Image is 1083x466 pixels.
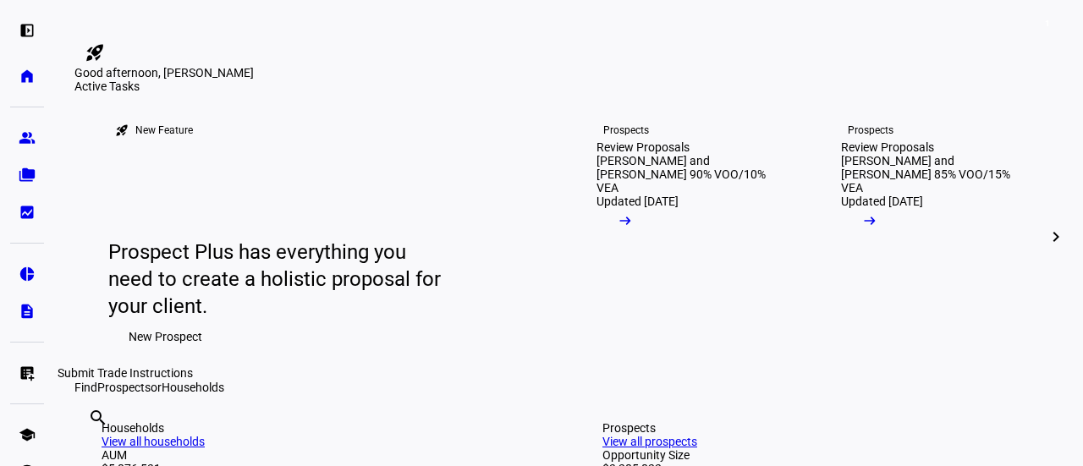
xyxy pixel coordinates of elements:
div: Prospect Plus has everything you need to create a holistic proposal for your client. [108,238,445,320]
eth-mat-symbol: folder_copy [19,167,36,184]
div: AUM [102,448,535,462]
eth-mat-symbol: school [19,426,36,443]
eth-mat-symbol: list_alt_add [19,365,36,381]
div: Updated [DATE] [596,195,679,208]
a: bid_landscape [10,195,44,229]
eth-mat-symbol: home [19,68,36,85]
span: 1 [1041,17,1054,30]
mat-icon: chevron_right [1046,227,1066,247]
button: New Prospect [108,320,223,354]
div: Households [102,421,535,435]
span: Households [162,381,224,394]
div: Prospects [603,123,649,137]
a: home [10,59,44,93]
a: ProspectsReview Proposals[PERSON_NAME] and [PERSON_NAME] 85% VOO/15% VEAUpdated [DATE] [814,93,1045,381]
div: Find or [74,381,1063,394]
mat-icon: rocket_launch [85,42,105,63]
div: [PERSON_NAME] and [PERSON_NAME] 85% VOO/15% VEA [841,154,1018,195]
span: New Prospect [129,320,202,354]
eth-mat-symbol: bid_landscape [19,204,36,221]
div: [PERSON_NAME] and [PERSON_NAME] 90% VOO/10% VEA [596,154,773,195]
a: View all prospects [602,435,697,448]
eth-mat-symbol: left_panel_open [19,22,36,39]
a: pie_chart [10,257,44,291]
input: Enter name of prospect or household [88,430,91,451]
div: Review Proposals [841,140,934,154]
mat-icon: search [88,408,108,428]
eth-mat-symbol: description [19,303,36,320]
div: Active Tasks [74,79,1063,93]
div: New Feature [135,123,193,137]
a: ProspectsReview Proposals[PERSON_NAME] and [PERSON_NAME] 90% VOO/10% VEAUpdated [DATE] [569,93,800,381]
div: Submit Trade Instructions [51,363,200,383]
div: Review Proposals [596,140,690,154]
span: Prospects [97,381,151,394]
a: folder_copy [10,158,44,192]
div: Updated [DATE] [841,195,923,208]
a: group [10,121,44,155]
mat-icon: arrow_right_alt [861,212,878,229]
a: View all households [102,435,205,448]
mat-icon: rocket_launch [115,123,129,137]
div: Prospects [848,123,893,137]
div: Good afternoon, [PERSON_NAME] [74,66,1063,79]
mat-icon: arrow_right_alt [617,212,634,229]
div: Prospects [602,421,1036,435]
a: description [10,294,44,328]
div: Opportunity Size [602,448,1036,462]
eth-mat-symbol: pie_chart [19,266,36,282]
eth-mat-symbol: group [19,129,36,146]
